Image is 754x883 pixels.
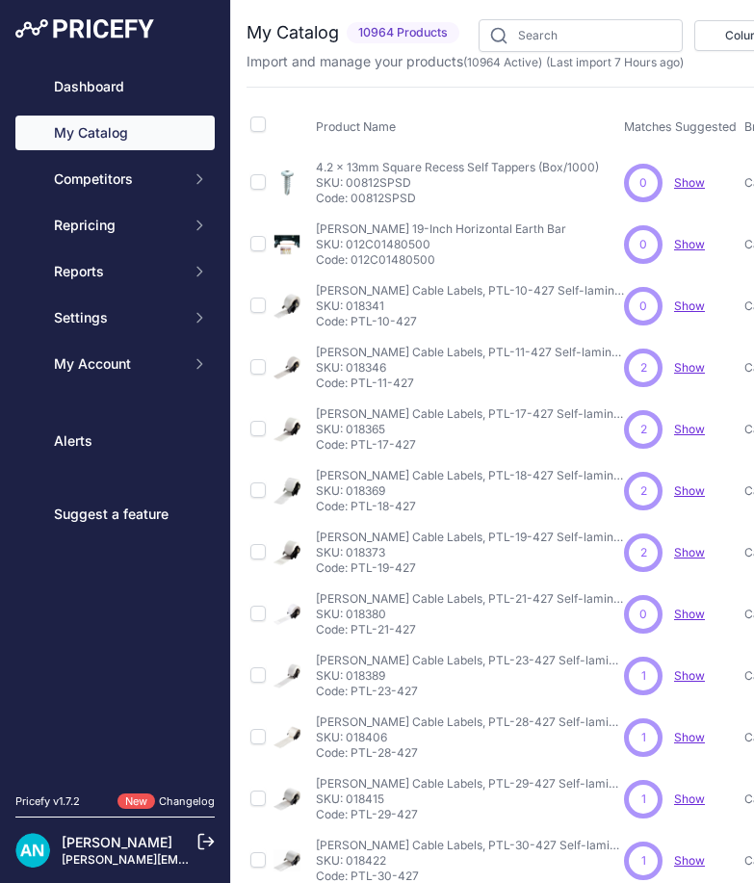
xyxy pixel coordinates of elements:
[15,208,215,243] button: Repricing
[674,237,705,251] a: Show
[117,793,155,810] span: New
[674,607,705,621] a: Show
[15,162,215,196] button: Competitors
[15,497,215,532] a: Suggest a feature
[641,667,646,685] span: 1
[316,853,624,869] p: SKU: 018422
[674,730,705,744] a: Show
[641,729,646,746] span: 1
[316,714,624,730] p: [PERSON_NAME] Cable Labels, PTL-28-427 Self-laminating Vinyl Labels for M611, BMP61 and BMP71, B-...
[640,421,647,438] span: 2
[247,19,339,46] h2: My Catalog
[479,19,683,52] input: Search
[54,169,180,189] span: Competitors
[641,852,646,870] span: 1
[674,360,705,375] a: Show
[316,237,566,252] p: SKU: 012C01480500
[674,545,705,559] a: Show
[15,793,80,810] div: Pricefy v1.7.2
[674,299,705,313] a: Show
[316,160,599,175] p: 4.2 x 13mm Square Recess Self Tappers (Box/1000)
[316,530,624,545] p: [PERSON_NAME] Cable Labels, PTL-19-427 Self-laminating Vinyl Labels for M611, BMP61 and BMP71, B-...
[316,437,624,453] p: Code: PTL-17-427
[54,308,180,327] span: Settings
[316,545,624,560] p: SKU: 018373
[546,55,684,69] span: (Last import 7 Hours ago)
[639,298,647,315] span: 0
[316,299,624,314] p: SKU: 018341
[15,19,154,39] img: Pricefy Logo
[15,69,215,104] a: Dashboard
[639,174,647,192] span: 0
[674,483,705,498] a: Show
[54,354,180,374] span: My Account
[15,69,215,770] nav: Sidebar
[316,175,599,191] p: SKU: 00812SPSD
[54,262,180,281] span: Reports
[316,191,599,206] p: Code: 00812SPSD
[316,406,624,422] p: [PERSON_NAME] Cable Labels, PTL-17-427 Self-laminating Vinyl Labels for M611, BMP61 and BMP71, B-...
[640,544,647,561] span: 2
[316,119,396,134] span: Product Name
[316,807,624,822] p: Code: PTL-29-427
[316,360,624,376] p: SKU: 018346
[316,591,624,607] p: [PERSON_NAME] Cable Labels, PTL-21-427 Self-laminating Vinyl Labels for M611, BMP61 and BMP71, B-...
[467,55,538,69] a: 10964 Active
[316,684,624,699] p: Code: PTL-23-427
[316,252,566,268] p: Code: 012C01480500
[316,314,624,329] p: Code: PTL-10-427
[316,376,624,391] p: Code: PTL-11-427
[15,300,215,335] button: Settings
[640,482,647,500] span: 2
[674,668,705,683] a: Show
[674,792,705,806] a: Show
[674,175,705,190] a: Show
[159,794,215,808] a: Changelog
[316,838,624,853] p: [PERSON_NAME] Cable Labels, PTL-30-427 Self-laminating Vinyl Labels for M611, BMP61 and BMP71, B-...
[316,283,624,299] p: [PERSON_NAME] Cable Labels, PTL-10-427 Self-laminating Vinyl Labels for M611, BMP61 and BMP71, B-...
[347,22,459,44] span: 10964 Products
[316,745,624,761] p: Code: PTL-28-427
[674,422,705,436] a: Show
[54,216,180,235] span: Repricing
[463,55,542,69] span: ( )
[316,560,624,576] p: Code: PTL-19-427
[639,606,647,623] span: 0
[62,852,358,867] a: [PERSON_NAME][EMAIL_ADDRESS][DOMAIN_NAME]
[639,236,647,253] span: 0
[316,468,624,483] p: [PERSON_NAME] Cable Labels, PTL-18-427 Self-laminating Vinyl Labels for M611, BMP61 and BMP71, B-...
[316,483,624,499] p: SKU: 018369
[15,254,215,289] button: Reports
[62,834,172,850] a: [PERSON_NAME]
[316,607,624,622] p: SKU: 018380
[641,791,646,808] span: 1
[640,359,647,377] span: 2
[674,853,705,868] a: Show
[15,347,215,381] button: My Account
[316,730,624,745] p: SKU: 018406
[316,792,624,807] p: SKU: 018415
[316,622,624,637] p: Code: PTL-21-427
[316,668,624,684] p: SKU: 018389
[316,345,624,360] p: [PERSON_NAME] Cable Labels, PTL-11-427 Self-laminating Vinyl Labels for M611, BMP61 and BMP71, B-...
[247,52,684,71] p: Import and manage your products
[624,119,737,134] span: Matches Suggested
[15,116,215,150] a: My Catalog
[15,424,215,458] a: Alerts
[316,422,624,437] p: SKU: 018365
[316,499,624,514] p: Code: PTL-18-427
[316,653,624,668] p: [PERSON_NAME] Cable Labels, PTL-23-427 Self-laminating Vinyl Labels for M611, BMP61 and BMP71, B-...
[316,221,566,237] p: [PERSON_NAME] 19-Inch Horizontal Earth Bar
